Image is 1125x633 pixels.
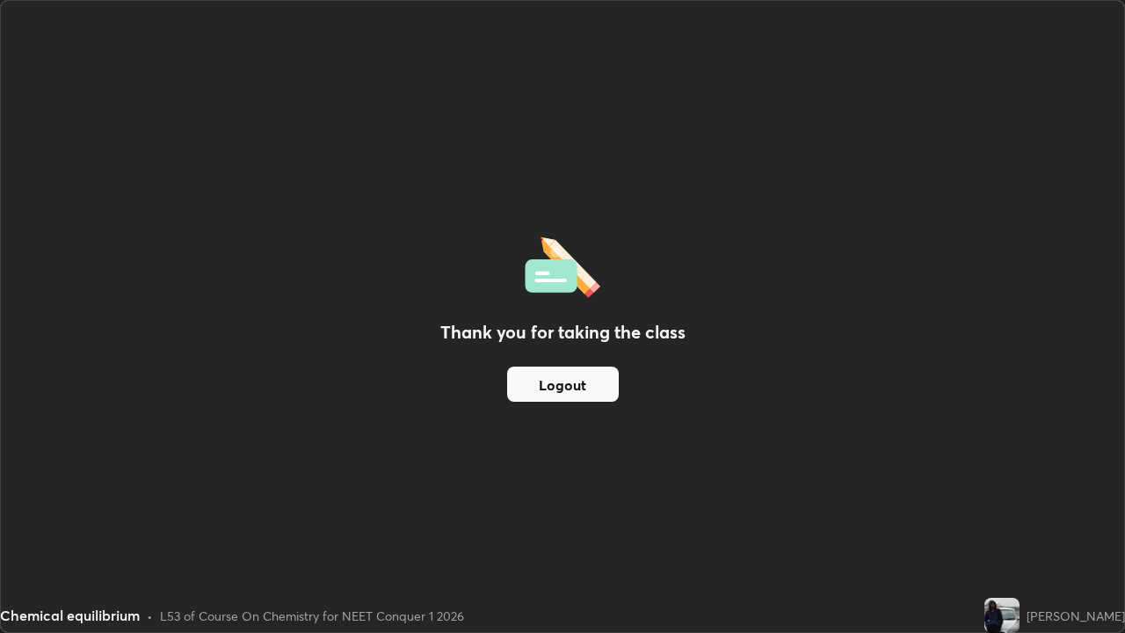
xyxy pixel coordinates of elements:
div: [PERSON_NAME] [1027,607,1125,625]
img: offlineFeedback.1438e8b3.svg [525,231,600,298]
button: Logout [507,367,619,402]
div: L53 of Course On Chemistry for NEET Conquer 1 2026 [160,607,464,625]
div: • [147,607,153,625]
img: f991eeff001c4949acf00ac8e21ffa6c.jpg [984,598,1020,633]
h2: Thank you for taking the class [440,319,686,346]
